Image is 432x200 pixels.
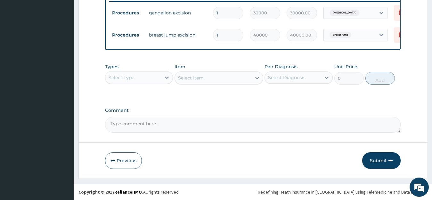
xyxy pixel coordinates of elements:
[105,64,118,70] label: Types
[268,74,306,81] div: Select Diagnosis
[78,189,143,195] strong: Copyright © 2017 .
[109,74,134,81] div: Select Type
[12,32,26,48] img: d_794563401_company_1708531726252_794563401
[175,63,185,70] label: Item
[105,152,142,169] button: Previous
[114,189,142,195] a: RelianceHMO
[334,63,357,70] label: Unit Price
[362,152,401,169] button: Submit
[74,184,432,200] footer: All rights reserved.
[265,63,298,70] label: Pair Diagnosis
[33,36,108,44] div: Chat with us now
[109,29,146,41] td: Procedures
[109,7,146,19] td: Procedures
[330,32,351,38] span: Breast lump
[330,10,360,16] span: [MEDICAL_DATA]
[3,132,122,155] textarea: Type your message and hit 'Enter'
[146,29,210,41] td: breast lump excision
[365,72,395,85] button: Add
[258,189,427,195] div: Redefining Heath Insurance in [GEOGRAPHIC_DATA] using Telemedicine and Data Science!
[37,59,88,124] span: We're online!
[146,6,210,19] td: gangalion excision
[105,3,120,19] div: Minimize live chat window
[105,108,401,113] label: Comment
